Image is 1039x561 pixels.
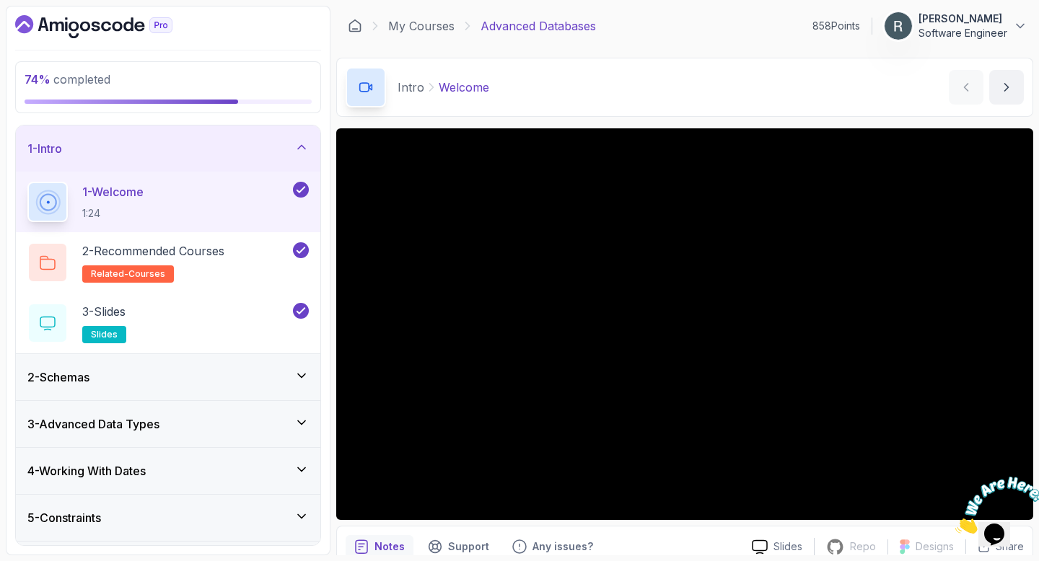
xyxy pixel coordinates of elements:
[25,72,51,87] span: 74 %
[419,535,498,558] button: Support button
[532,539,593,554] p: Any issues?
[82,303,126,320] p: 3 - Slides
[346,535,413,558] button: notes button
[885,12,912,40] img: user profile image
[16,354,320,400] button: 2-Schemas
[398,79,424,96] p: Intro
[27,509,101,526] h3: 5 - Constraints
[27,303,309,343] button: 3-Slidesslides
[91,329,118,340] span: slides
[950,471,1039,539] iframe: chat widget
[812,19,860,33] p: 858 Points
[388,17,455,35] a: My Courses
[91,268,165,280] span: related-courses
[884,12,1027,40] button: user profile image[PERSON_NAME]Software Engineer
[336,128,1033,520] iframe: 1 - Hi
[850,539,876,554] p: Repo
[773,539,802,554] p: Slides
[15,15,206,38] a: Dashboard
[989,70,1024,105] button: next content
[27,462,146,480] h3: 4 - Working With Dates
[6,6,95,63] img: Chat attention grabber
[965,539,1024,554] button: Share
[27,368,89,386] h3: 2 - Schemas
[82,242,224,260] p: 2 - Recommended Courses
[919,26,1007,40] p: Software Engineer
[504,535,602,558] button: Feedback button
[448,539,489,554] p: Support
[82,183,144,200] p: 1 - Welcome
[27,242,309,283] button: 2-Recommended Coursesrelated-courses
[27,140,62,157] h3: 1 - Intro
[481,17,596,35] p: Advanced Databases
[82,206,144,221] p: 1:24
[27,182,309,222] button: 1-Welcome1:24
[740,539,814,555] a: Slides
[16,125,320,172] button: 1-Intro
[27,415,159,433] h3: 3 - Advanced Data Types
[439,79,489,96] p: Welcome
[919,12,1007,26] p: [PERSON_NAME]
[16,448,320,494] button: 4-Working With Dates
[25,72,110,87] span: completed
[16,495,320,541] button: 5-Constraints
[348,19,362,33] a: Dashboard
[16,401,320,447] button: 3-Advanced Data Types
[996,539,1024,554] p: Share
[374,539,405,554] p: Notes
[916,539,954,554] p: Designs
[949,70,983,105] button: previous content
